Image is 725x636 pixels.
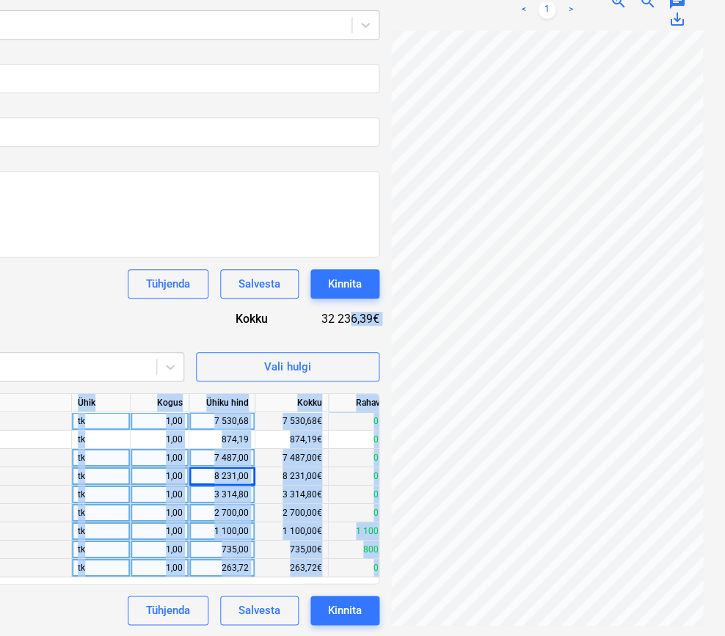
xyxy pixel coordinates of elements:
[329,412,402,431] div: 0,00€
[195,504,249,522] div: 2 700,00
[72,449,131,467] div: tk
[328,274,362,293] div: Kinnita
[146,274,190,293] div: Tühjenda
[561,1,579,18] a: Next page
[131,394,189,412] div: Kogus
[189,310,291,327] div: Kokku
[72,559,131,577] div: tk
[196,352,379,381] button: Vali hulgi
[72,467,131,486] div: tk
[255,467,329,486] div: 8 231,00€
[255,486,329,504] div: 3 314,80€
[136,486,183,504] div: 1,00
[136,449,183,467] div: 1,00
[136,522,183,541] div: 1,00
[72,504,131,522] div: tk
[72,522,131,541] div: tk
[195,431,249,449] div: 874,19
[328,601,362,620] div: Kinnita
[255,394,329,412] div: Kokku
[329,486,402,504] div: 0,00€
[238,274,280,293] div: Salvesta
[220,596,299,625] button: Salvesta
[72,541,131,559] div: tk
[329,467,402,486] div: 0,00€
[146,601,190,620] div: Tühjenda
[195,486,249,504] div: 3 314,80
[514,1,532,18] a: Previous page
[195,412,249,431] div: 7 530,68
[195,559,249,577] div: 263,72
[189,394,255,412] div: Ühiku hind
[136,431,183,449] div: 1,00
[195,449,249,467] div: 7 487,00
[136,504,183,522] div: 1,00
[329,541,402,559] div: 800,00€
[136,541,183,559] div: 1,00
[72,431,131,449] div: tk
[128,596,208,625] button: Tühjenda
[329,431,402,449] div: 0,00€
[310,269,379,299] button: Kinnita
[195,541,249,559] div: 735,00
[255,412,329,431] div: 7 530,68€
[264,357,310,376] div: Vali hulgi
[329,559,402,577] div: 0,00€
[72,412,131,431] div: tk
[136,412,183,431] div: 1,00
[195,467,249,486] div: 8 231,00
[255,522,329,541] div: 1 100,00€
[329,449,402,467] div: 0,00€
[220,269,299,299] button: Salvesta
[136,559,183,577] div: 1,00
[668,10,685,27] span: save_alt
[72,394,131,412] div: Ühik
[291,310,379,327] div: 32 236,39€
[136,467,183,486] div: 1,00
[255,541,329,559] div: 735,00€
[255,431,329,449] div: 874,19€
[255,559,329,577] div: 263,72€
[255,504,329,522] div: 2 700,00€
[329,522,402,541] div: 1 100,00€
[329,504,402,522] div: 0,00€
[310,596,379,625] button: Kinnita
[128,269,208,299] button: Tühjenda
[255,449,329,467] div: 7 487,00€
[72,486,131,504] div: tk
[238,601,280,620] div: Salvesta
[538,1,555,18] a: Page 1 is your current page
[195,522,249,541] div: 1 100,00
[329,394,402,412] div: Rahavoog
